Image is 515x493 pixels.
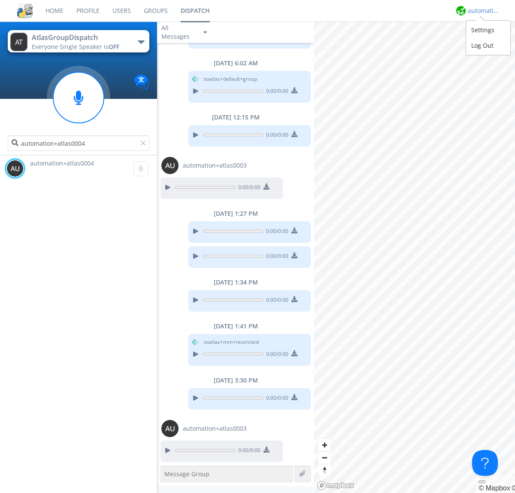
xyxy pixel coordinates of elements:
[264,447,270,453] img: download media button
[60,43,119,51] span: Single Speaker is
[161,420,179,437] img: 373638.png
[264,184,270,190] img: download media button
[263,252,288,262] span: 0:00 / 0:00
[134,75,149,90] img: Translation enabled
[472,450,498,476] iframe: Toggle Customer Support
[318,464,331,476] button: Reset bearing to north
[291,131,297,137] img: download media button
[235,184,261,193] span: 0:00 / 0:00
[318,451,331,464] button: Zoom out
[291,87,297,93] img: download media button
[291,350,297,356] img: download media button
[204,338,259,346] span: to atlas+mm+restricted
[10,33,27,51] img: 373638.png
[466,38,510,53] div: Log Out
[183,161,247,170] span: automation+atlas0003
[30,159,94,167] span: automation+atlas0004
[157,209,314,218] div: [DATE] 1:27 PM
[291,252,297,258] img: download media button
[8,135,149,151] input: Search users
[456,6,466,15] img: d2d01cd9b4174d08988066c6d424eccd
[32,43,128,51] div: Everyone ·
[161,157,179,174] img: 373638.png
[157,113,314,122] div: [DATE] 12:15 PM
[291,227,297,233] img: download media button
[291,394,297,400] img: download media button
[263,131,288,141] span: 0:00 / 0:00
[235,447,261,456] span: 0:00 / 0:00
[291,296,297,302] img: download media button
[318,439,331,451] button: Zoom in
[32,33,128,43] div: AtlasGroupDispatch
[157,322,314,331] div: [DATE] 1:41 PM
[204,75,257,83] span: to atlas+default+group
[157,376,314,385] div: [DATE] 3:30 PM
[17,3,33,18] img: cddb5a64eb264b2086981ab96f4c1ba7
[6,160,24,177] img: 373638.png
[263,350,288,360] span: 0:00 / 0:00
[157,278,314,287] div: [DATE] 1:34 PM
[109,43,119,51] span: OFF
[479,484,510,492] a: Mapbox
[157,59,314,67] div: [DATE] 6:02 AM
[263,296,288,306] span: 0:00 / 0:00
[8,30,149,52] button: AtlasGroupDispatchEveryone·Single Speaker isOFF
[318,464,331,476] span: Reset bearing to north
[183,424,247,433] span: automation+atlas0003
[317,481,354,490] a: Mapbox logo
[161,24,196,41] div: All Messages
[263,394,288,404] span: 0:00 / 0:00
[479,481,485,483] button: Toggle attribution
[203,31,207,34] img: caret-down-sm.svg
[263,87,288,97] span: 0:00 / 0:00
[466,22,510,38] div: Settings
[468,6,500,15] div: automation+atlas
[263,227,288,237] span: 0:00 / 0:00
